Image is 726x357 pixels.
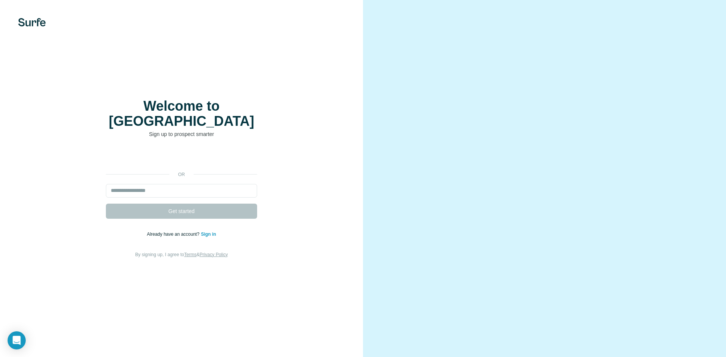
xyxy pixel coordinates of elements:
[169,171,194,178] p: or
[200,252,228,257] a: Privacy Policy
[102,149,261,166] iframe: Przycisk Zaloguj się przez Google
[184,252,197,257] a: Terms
[18,18,46,26] img: Surfe's logo
[106,99,257,129] h1: Welcome to [GEOGRAPHIC_DATA]
[201,232,216,237] a: Sign in
[147,232,201,237] span: Already have an account?
[135,252,228,257] span: By signing up, I agree to &
[106,130,257,138] p: Sign up to prospect smarter
[8,331,26,349] div: Open Intercom Messenger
